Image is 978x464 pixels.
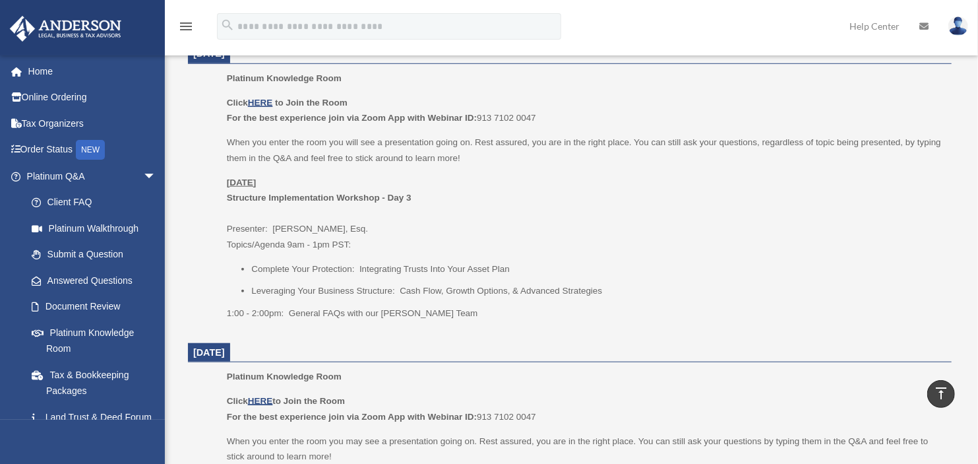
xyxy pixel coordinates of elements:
span: [DATE] [193,347,225,358]
p: Presenter: [PERSON_NAME], Esq. Topics/Agenda 9am - 1pm PST: [227,175,942,253]
li: Complete Your Protection: Integrating Trusts Into Your Asset Plan [251,261,942,277]
i: search [220,18,235,32]
img: Anderson Advisors Platinum Portal [6,16,125,42]
a: HERE [248,98,272,108]
span: Platinum Knowledge Room [227,73,342,83]
b: For the best experience join via Zoom App with Webinar ID: [227,412,477,422]
a: Answered Questions [18,267,176,294]
a: Client FAQ [18,189,176,216]
div: NEW [76,140,105,160]
img: User Pic [948,17,968,36]
a: Tax Organizers [9,110,176,137]
li: Leveraging Your Business Structure: Cash Flow, Growth Options, & Advanced Strategies [251,283,942,299]
a: vertical_align_top [927,380,955,408]
a: Submit a Question [18,242,176,268]
a: Tax & Bookkeeping Packages [18,362,176,404]
a: Land Trust & Deed Forum [18,404,176,430]
p: 1:00 - 2:00pm: General FAQs with our [PERSON_NAME] Team [227,306,942,321]
i: menu [178,18,194,34]
a: Order StatusNEW [9,137,176,164]
a: Home [9,58,176,84]
a: Online Ordering [9,84,176,111]
a: Platinum Q&Aarrow_drop_down [9,163,176,189]
i: vertical_align_top [933,385,949,401]
p: 913 7102 0047 [227,95,942,126]
b: For the best experience join via Zoom App with Webinar ID: [227,113,477,123]
a: Platinum Walkthrough [18,215,176,242]
b: Click to Join the Room [227,396,345,406]
a: HERE [248,396,272,406]
span: Platinum Knowledge Room [227,372,342,381]
b: Click [227,98,275,108]
a: Document Review [18,294,176,320]
b: Structure Implementation Workshop - Day 3 [227,193,412,203]
p: 913 7102 0047 [227,393,942,424]
a: menu [178,23,194,34]
p: When you enter the room you will see a presentation going on. Rest assured, you are in the right ... [227,135,942,166]
u: [DATE] [227,178,257,187]
a: Platinum Knowledge Room [18,319,169,362]
span: arrow_drop_down [143,163,169,190]
b: to Join the Room [275,98,348,108]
